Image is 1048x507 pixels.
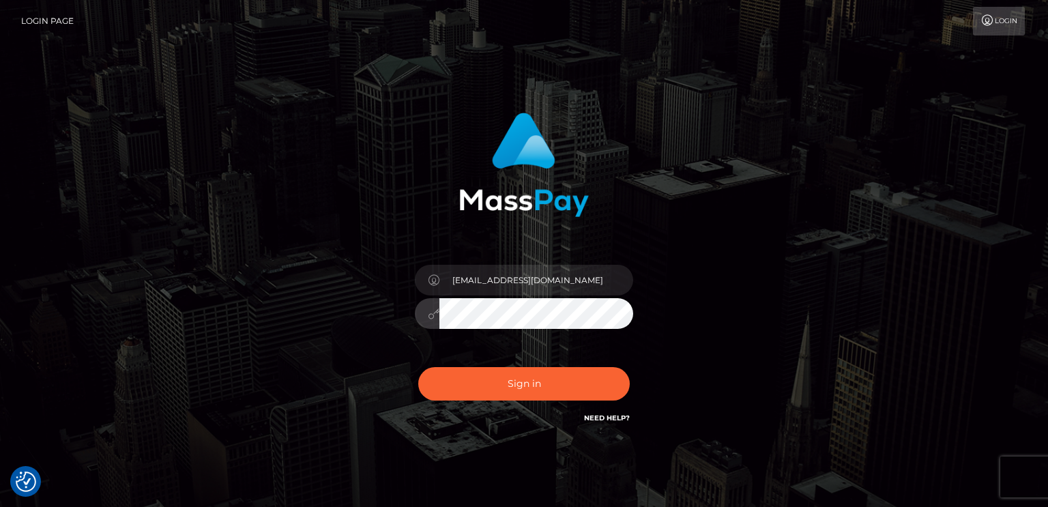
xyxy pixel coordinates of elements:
[459,113,589,217] img: MassPay Login
[584,414,630,422] a: Need Help?
[439,265,633,295] input: Username...
[973,7,1025,35] a: Login
[16,472,36,492] img: Revisit consent button
[21,7,74,35] a: Login Page
[418,367,630,401] button: Sign in
[16,472,36,492] button: Consent Preferences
